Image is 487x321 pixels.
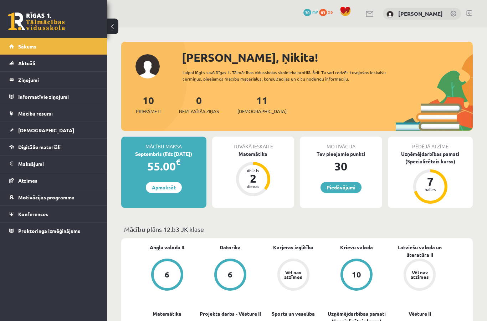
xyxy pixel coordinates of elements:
[176,157,180,167] span: €
[199,259,262,292] a: 6
[150,244,184,251] a: Angļu valoda II
[283,270,303,279] div: Vēl nav atzīmes
[136,94,160,115] a: 10Priekšmeti
[237,94,287,115] a: 11[DEMOGRAPHIC_DATA]
[300,150,382,158] div: Tev pieejamie punkti
[18,127,74,133] span: [DEMOGRAPHIC_DATA]
[9,206,98,222] a: Konferences
[398,10,443,17] a: [PERSON_NAME]
[18,194,75,200] span: Motivācijas programma
[179,94,219,115] a: 0Neizlasītās ziņas
[300,158,382,175] div: 30
[388,244,451,259] a: Latviešu valoda un literatūra II
[272,310,315,317] a: Sports un veselība
[182,49,473,66] div: [PERSON_NAME], Ņikita!
[9,105,98,122] a: Mācību resursi
[18,156,98,172] legend: Maksājumi
[273,244,313,251] a: Karjeras izglītība
[228,271,232,279] div: 6
[18,144,61,150] span: Digitālie materiāli
[220,244,241,251] a: Datorika
[9,72,98,88] a: Ziņojumi
[153,310,181,317] a: Matemātika
[325,259,388,292] a: 10
[386,11,394,18] img: Ņikita Rjabcevs
[303,9,311,16] span: 30
[319,9,327,16] span: 83
[242,168,264,173] div: Atlicis
[237,108,287,115] span: [DEMOGRAPHIC_DATA]
[409,310,431,317] a: Vēsture II
[146,182,182,193] a: Apmaksāt
[388,150,473,165] div: Uzņēmējdarbības pamati (Specializētais kurss)
[121,158,206,175] div: 55.00
[9,139,98,155] a: Digitālie materiāli
[242,184,264,188] div: dienas
[165,271,169,279] div: 6
[242,173,264,184] div: 2
[9,122,98,138] a: [DEMOGRAPHIC_DATA]
[18,60,35,66] span: Aktuāli
[312,9,318,15] span: mP
[321,182,362,193] a: Piedāvājumi
[420,187,441,192] div: balles
[212,137,294,150] div: Tuvākā ieskaite
[9,88,98,105] a: Informatīvie ziņojumi
[121,150,206,158] div: Septembris (līdz [DATE])
[121,137,206,150] div: Mācību maksa
[18,88,98,105] legend: Informatīvie ziņojumi
[340,244,373,251] a: Krievu valoda
[388,259,451,292] a: Vēl nav atzīmes
[9,55,98,71] a: Aktuāli
[300,137,382,150] div: Motivācija
[200,310,261,317] a: Projekta darbs - Vēsture II
[303,9,318,15] a: 30 mP
[9,223,98,239] a: Proktoringa izmēģinājums
[18,228,80,234] span: Proktoringa izmēģinājums
[18,110,53,117] span: Mācību resursi
[212,150,294,158] div: Matemātika
[136,108,160,115] span: Priekšmeti
[124,224,470,234] p: Mācību plāns 12.b3 JK klase
[388,137,473,150] div: Pēdējā atzīme
[18,177,37,184] span: Atzīmes
[212,150,294,197] a: Matemātika Atlicis 2 dienas
[388,150,473,205] a: Uzņēmējdarbības pamati (Specializētais kurss) 7 balles
[319,9,336,15] a: 83 xp
[135,259,199,292] a: 6
[9,38,98,55] a: Sākums
[18,72,98,88] legend: Ziņojumi
[9,189,98,205] a: Motivācijas programma
[8,12,65,30] a: Rīgas 1. Tālmācības vidusskola
[420,176,441,187] div: 7
[9,172,98,189] a: Atzīmes
[179,108,219,115] span: Neizlasītās ziņas
[262,259,325,292] a: Vēl nav atzīmes
[18,211,48,217] span: Konferences
[352,271,361,279] div: 10
[410,270,430,279] div: Vēl nav atzīmes
[183,69,394,82] div: Laipni lūgts savā Rīgas 1. Tālmācības vidusskolas skolnieka profilā. Šeit Tu vari redzēt tuvojošo...
[18,43,36,50] span: Sākums
[328,9,333,15] span: xp
[9,156,98,172] a: Maksājumi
